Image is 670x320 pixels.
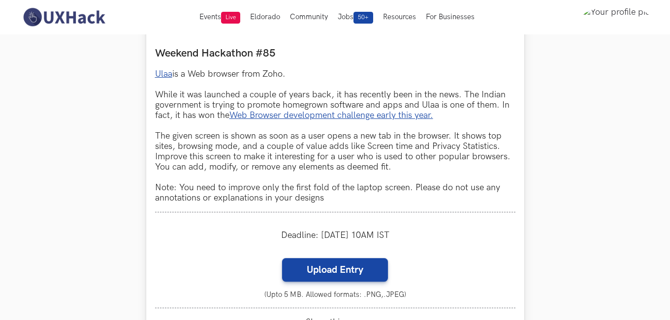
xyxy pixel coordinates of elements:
[282,258,388,282] label: Upload Entry
[582,7,650,28] img: Your profile pic
[353,12,373,24] span: 50+
[155,69,172,79] a: Ulaa
[221,12,240,24] span: Live
[229,110,433,120] a: Web Browser development challenge early this year.
[155,291,515,299] small: (Upto 5 MB. Allowed formats: .PNG,.JPEG)
[155,221,515,249] div: Deadline: [DATE] 10AM IST
[155,69,515,203] p: is a Web browser from Zoho. While it was launched a couple of years back, it has recently been in...
[155,47,515,60] label: Weekend Hackathon #85
[20,7,108,28] img: UXHack-logo.png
